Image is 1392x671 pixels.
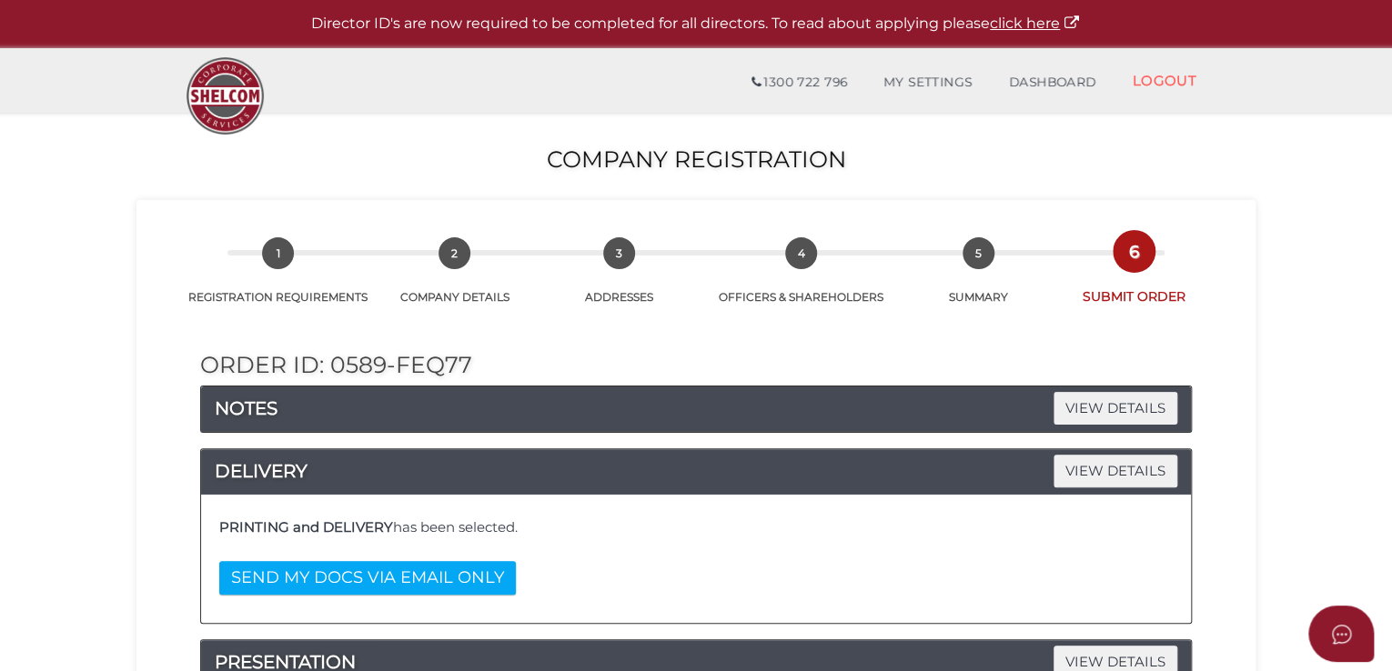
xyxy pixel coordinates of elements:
[990,15,1081,32] a: click here
[1114,62,1215,99] a: LOGOUT
[1308,606,1374,662] button: Open asap
[703,257,899,305] a: 4OFFICERS & SHAREHOLDERS
[375,257,535,305] a: 2COMPANY DETAILS
[45,14,1347,35] p: Director ID's are now required to be completed for all directors. To read about applying please
[219,518,393,536] b: PRINTING and DELIVERY
[219,561,516,595] button: SEND MY DOCS VIA EMAIL ONLY
[1054,455,1177,486] span: VIEW DETAILS
[733,65,865,101] a: 1300 722 796
[219,520,1173,536] h4: has been selected.
[182,257,375,305] a: 1REGISTRATION REQUIREMENTS
[991,65,1115,101] a: DASHBOARD
[201,394,1191,423] a: NOTESVIEW DETAILS
[603,237,635,269] span: 3
[201,394,1191,423] h4: NOTES
[865,65,991,101] a: MY SETTINGS
[1054,392,1177,424] span: VIEW DETAILS
[899,257,1059,305] a: 5SUMMARY
[201,456,1191,486] a: DELIVERYVIEW DETAILS
[534,257,703,305] a: 3ADDRESSES
[1118,235,1150,267] span: 6
[1058,255,1210,305] a: 6SUBMIT ORDER
[177,48,273,144] img: Logo
[439,237,470,269] span: 2
[785,237,817,269] span: 4
[201,456,1191,486] h4: DELIVERY
[262,237,294,269] span: 1
[200,353,1192,378] h2: Order ID: 0589-FEq77
[963,237,994,269] span: 5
